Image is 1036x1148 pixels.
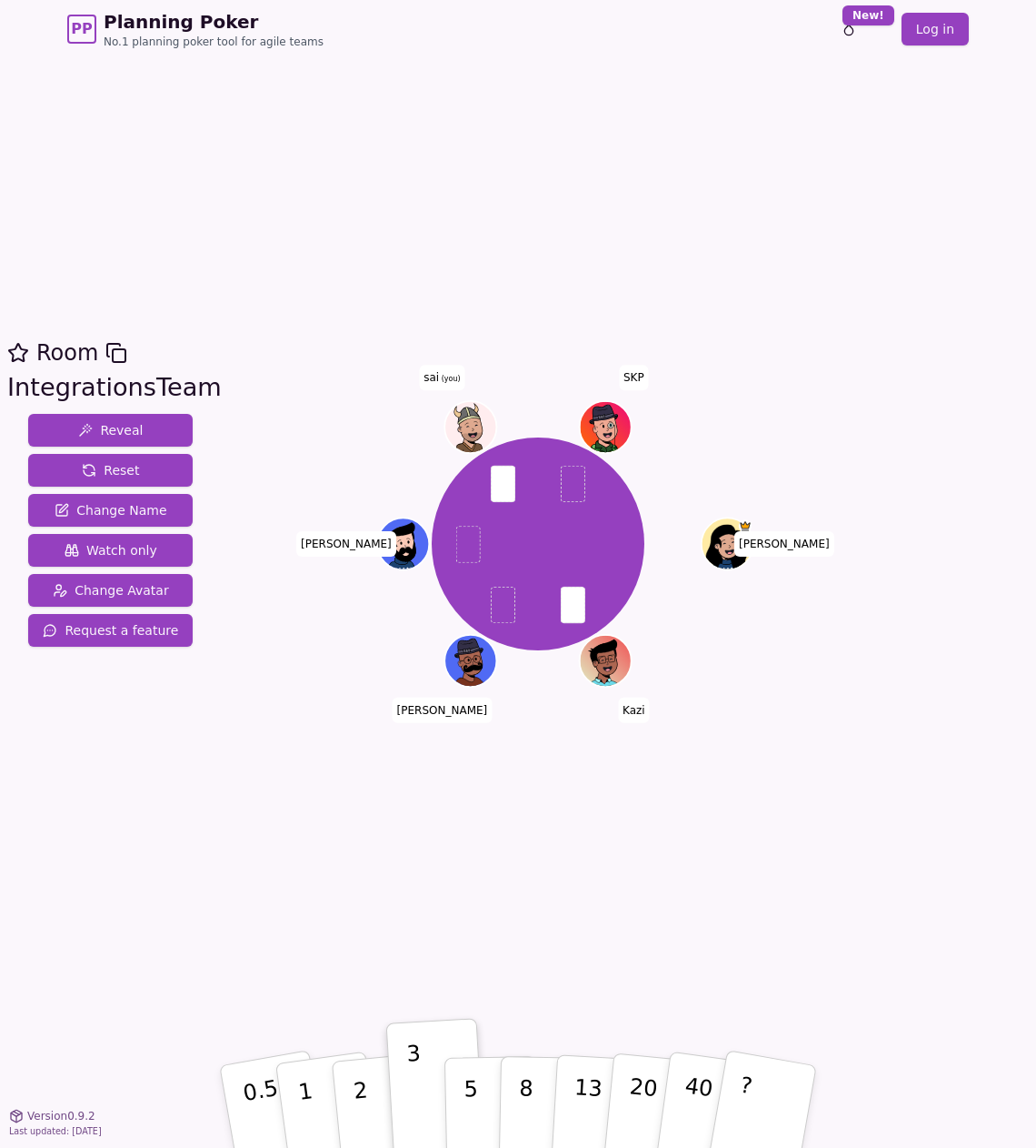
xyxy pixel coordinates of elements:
[78,421,143,439] span: Reveal
[832,13,865,45] button: New!
[419,365,464,390] span: Click to change your name
[393,698,493,723] span: Click to change your name
[104,35,324,49] span: No.1 planning poker tool for agile teams
[446,403,495,452] button: Click to change your avatar
[439,375,461,383] span: (you)
[27,1109,95,1123] span: Version 0.9.2
[28,494,193,527] button: Change Name
[43,621,178,639] span: Request a feature
[7,337,29,369] button: Add as favourite
[71,18,92,40] span: PP
[36,337,98,369] span: Room
[65,541,157,559] span: Watch only
[28,534,193,567] button: Watch only
[28,574,193,607] button: Change Avatar
[619,365,649,390] span: Click to change your name
[82,461,139,479] span: Reset
[296,531,396,557] span: Click to change your name
[28,414,193,447] button: Reveal
[739,519,752,532] span: Kate is the host
[618,698,650,723] span: Click to change your name
[55,501,166,519] span: Change Name
[734,531,834,557] span: Click to change your name
[28,454,193,487] button: Reset
[842,5,894,25] div: New!
[53,581,169,599] span: Change Avatar
[67,9,324,49] a: PPPlanning PokerNo.1 planning poker tool for agile teams
[406,1041,426,1140] p: 3
[28,614,193,647] button: Request a feature
[104,9,324,35] span: Planning Poker
[9,1126,102,1136] span: Last updated: [DATE]
[9,1109,95,1123] button: Version0.9.2
[902,13,969,45] a: Log in
[7,369,222,407] div: IntegrationsTeam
